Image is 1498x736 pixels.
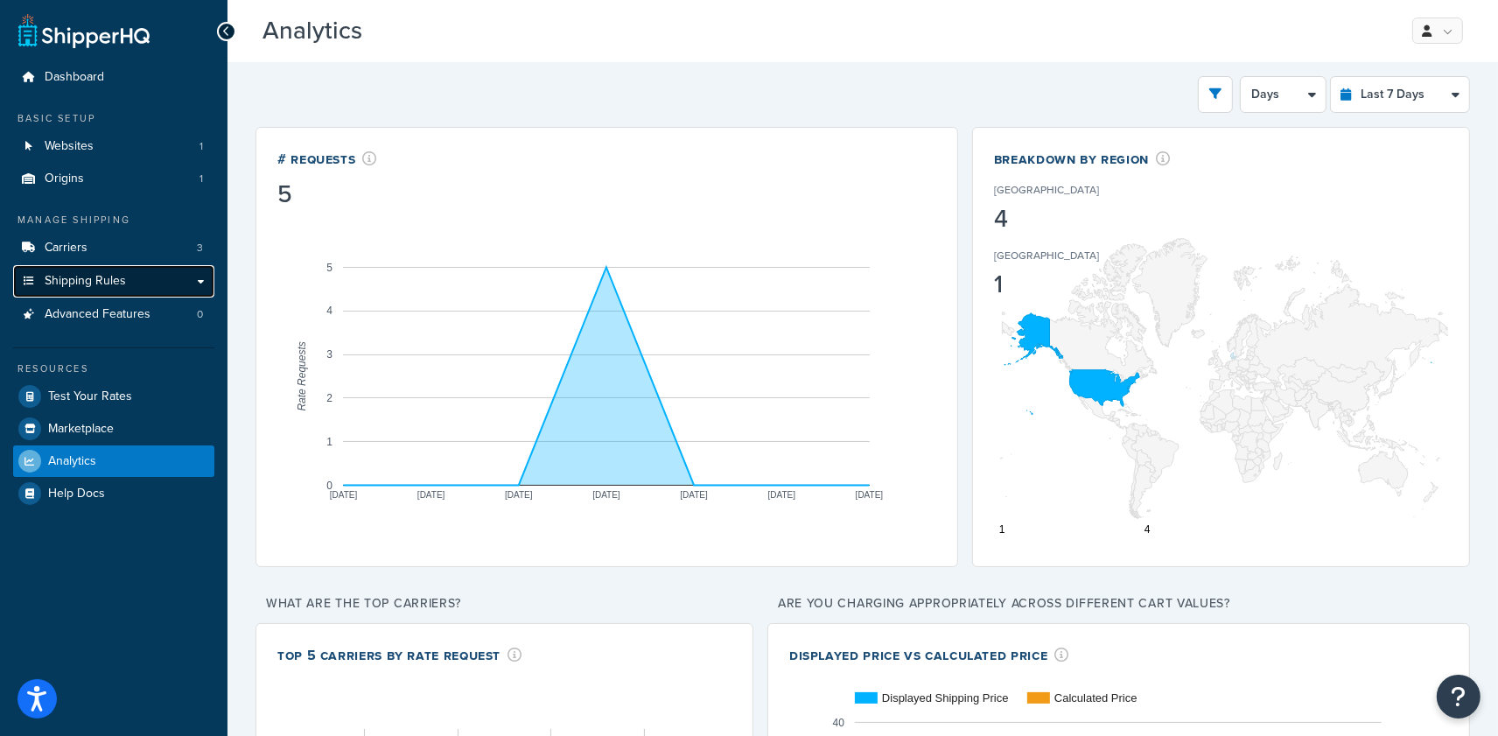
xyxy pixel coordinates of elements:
text: 2 [326,392,332,404]
span: Origins [45,172,84,186]
div: 5 [277,182,377,207]
text: [DATE] [592,490,620,500]
span: Analytics [48,454,96,469]
a: Analytics [13,445,214,477]
text: Displayed Shipping Price [882,691,1009,704]
span: 3 [197,241,203,256]
span: Help Docs [48,487,105,501]
span: Advanced Features [45,307,150,322]
a: Carriers3 [13,232,214,264]
span: 1 [199,172,203,186]
span: Dashboard [45,70,104,85]
span: Beta [367,24,426,44]
a: Test Your Rates [13,381,214,412]
div: Basic Setup [13,111,214,126]
a: Shipping Rules [13,265,214,298]
text: [DATE] [768,490,796,500]
div: Displayed Price vs Calculated Price [789,645,1069,665]
span: 0 [197,307,203,322]
text: 0 [326,479,332,491]
div: 4 [994,207,1153,231]
li: Origins [13,163,214,195]
span: Test Your Rates [48,389,132,404]
p: What are the top carriers? [255,592,753,616]
h3: Analytics [262,18,1382,45]
a: Help Docs [13,478,214,509]
text: 40 [833,716,845,728]
div: 1 [994,272,1153,297]
text: 1 [326,436,332,448]
span: Carriers [45,241,87,256]
div: Breakdown by Region [994,149,1171,169]
a: Origins1 [13,163,214,195]
text: 1 [999,523,1005,536]
text: 5 [326,261,332,273]
button: Open Resource Center [1437,675,1480,718]
text: [DATE] [417,490,445,500]
button: open filter drawer [1198,76,1233,113]
span: Websites [45,139,94,154]
div: Resources [13,361,214,376]
a: Marketplace [13,413,214,445]
text: [DATE] [330,490,358,500]
div: Manage Shipping [13,213,214,228]
text: [DATE] [680,490,708,500]
a: Dashboard [13,61,214,94]
p: [GEOGRAPHIC_DATA] [994,182,1099,198]
li: Carriers [13,232,214,264]
span: Marketplace [48,422,114,437]
a: Advanced Features0 [13,298,214,331]
div: # Requests [277,149,377,169]
text: Calculated Price [1054,691,1137,704]
a: Websites1 [13,130,214,163]
text: 4 [326,305,332,317]
span: 1 [199,139,203,154]
p: Are you charging appropriately across different cart values? [767,592,1470,616]
text: [DATE] [856,490,884,500]
svg: A chart. [994,213,1448,545]
text: 3 [326,348,332,361]
text: Rate Requests [296,341,308,410]
li: Advanced Features [13,298,214,331]
text: [DATE] [505,490,533,500]
text: 4 [1144,523,1151,536]
span: Shipping Rules [45,274,126,289]
li: Websites [13,130,214,163]
svg: A chart. [277,210,936,543]
p: [GEOGRAPHIC_DATA] [994,248,1099,263]
div: Top 5 Carriers by Rate Request [277,645,522,665]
